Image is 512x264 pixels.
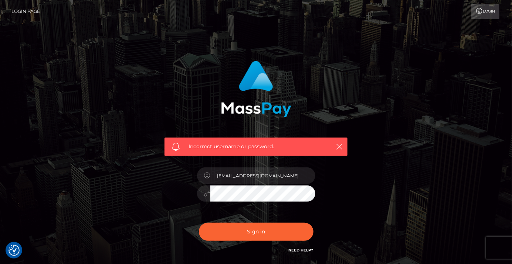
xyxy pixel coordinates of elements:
[471,4,499,19] a: Login
[221,61,291,117] img: MassPay Login
[9,245,20,256] button: Consent Preferences
[199,223,313,241] button: Sign in
[11,4,40,19] a: Login Page
[289,248,313,253] a: Need Help?
[189,143,323,150] span: Incorrect username or password.
[210,167,315,184] input: Username...
[9,245,20,256] img: Revisit consent button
